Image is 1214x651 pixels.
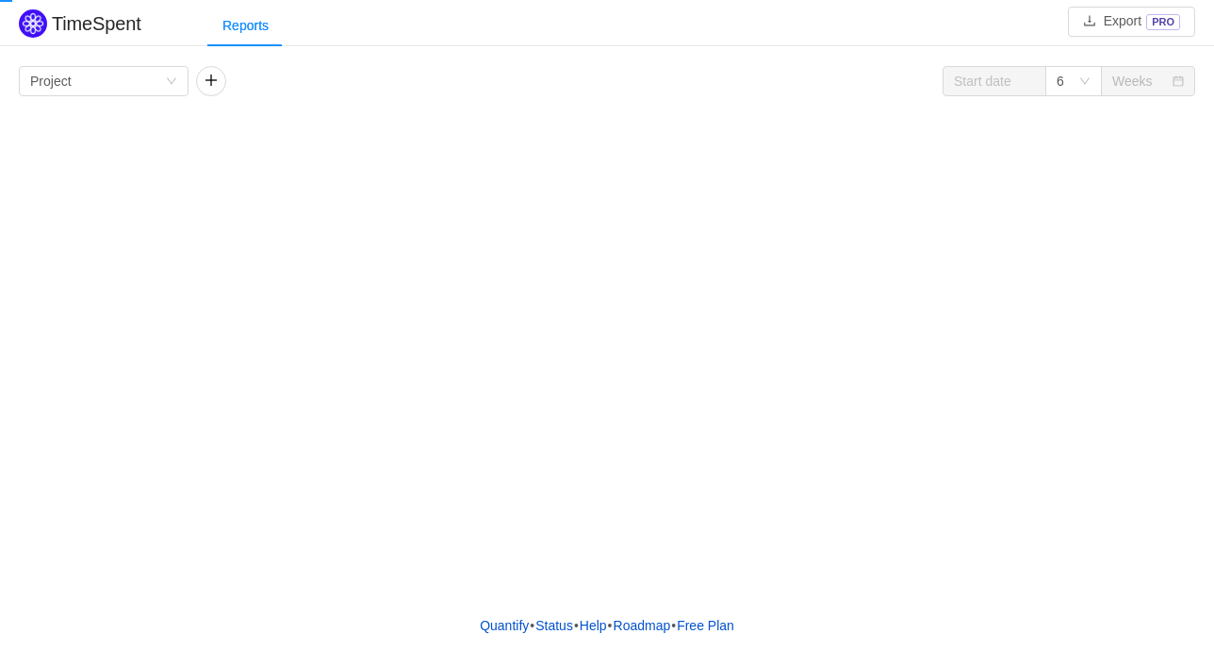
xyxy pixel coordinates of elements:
span: • [671,618,676,633]
div: 6 [1057,67,1064,95]
i: icon: down [166,75,177,89]
a: Help [579,611,608,640]
a: Quantify [479,611,530,640]
button: icon: downloadExportPRO [1068,7,1195,37]
div: Reports [207,5,284,47]
span: • [574,618,579,633]
img: Quantify logo [19,9,47,38]
i: icon: down [1079,75,1091,89]
input: Start date [943,66,1046,96]
span: • [530,618,534,633]
div: Project [30,67,72,95]
i: icon: calendar [1173,75,1184,89]
h2: TimeSpent [52,13,141,34]
a: Status [534,611,574,640]
button: icon: plus [196,66,226,96]
div: Weeks [1112,67,1153,95]
button: Free Plan [676,611,735,640]
span: • [608,618,613,633]
a: Roadmap [613,611,672,640]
